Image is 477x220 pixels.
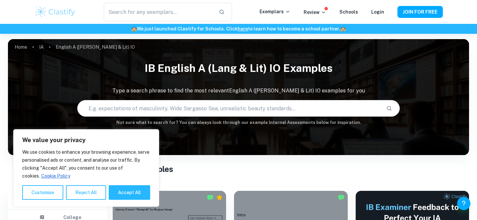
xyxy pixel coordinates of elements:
[66,185,106,200] button: Reject All
[8,87,469,95] p: Type a search phrase to find the most relevant English A ([PERSON_NAME] & Lit) IO examples for you
[260,8,290,15] p: Exemplars
[207,194,213,201] img: Marked
[22,148,150,180] p: We use cookies to enhance your browsing experience, serve personalised ads or content, and analys...
[238,26,248,31] a: here
[340,26,346,31] span: 🏫
[384,103,395,114] button: Search
[304,9,326,16] p: Review
[216,194,223,201] div: Premium
[371,9,384,15] a: Login
[31,163,446,175] h1: All English A (Lang & Lit) IO Examples
[39,42,44,52] a: IA
[131,26,137,31] span: 🏫
[457,197,470,210] button: Help and Feedback
[339,9,358,15] a: Schools
[397,6,443,18] button: JOIN FOR FREE
[22,185,63,200] button: Customise
[41,173,71,179] a: Cookie Policy
[109,185,150,200] button: Accept All
[104,3,213,21] input: Search for any exemplars...
[78,99,381,118] input: E.g. expectations of masculinity, Wide Sargasso Sea, unrealistic beauty standards...
[8,191,107,209] h6: Filter exemplars
[34,5,77,19] img: Clastify logo
[1,25,476,32] h6: We just launched Clastify for Schools. Click to learn how to become a school partner.
[22,136,150,144] p: We value your privacy
[338,194,344,201] img: Marked
[15,42,27,52] a: Home
[56,43,135,51] p: English A ([PERSON_NAME] & Lit) IO
[13,129,159,207] div: We value your privacy
[8,58,469,79] h1: IB English A (Lang & Lit) IO examples
[8,119,469,126] h6: Not sure what to search for? You can always look through our example Internal Assessments below f...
